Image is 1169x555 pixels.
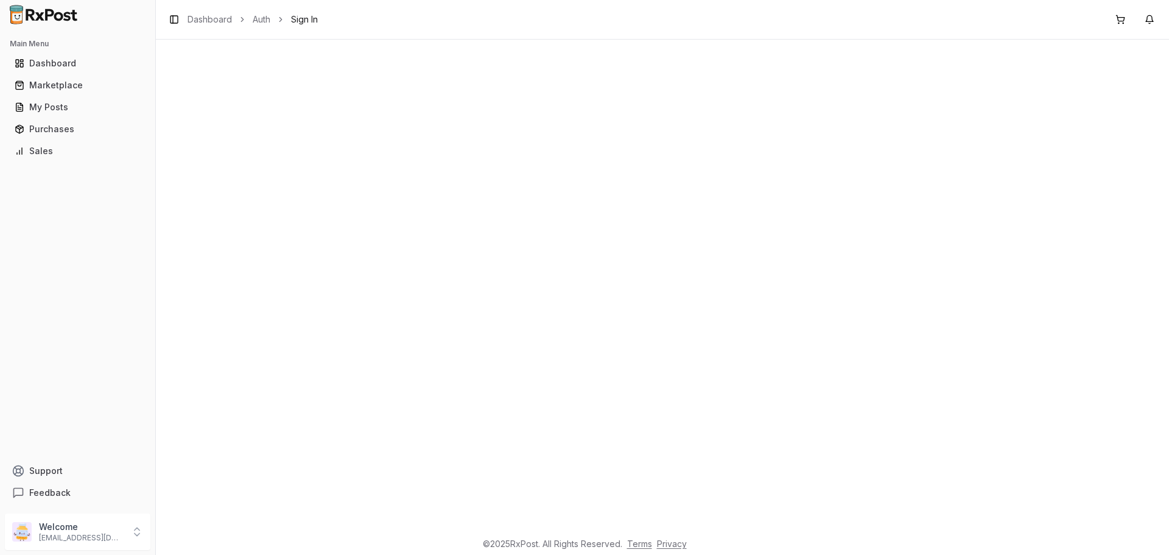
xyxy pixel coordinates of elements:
span: Sign In [291,13,318,26]
nav: breadcrumb [188,13,318,26]
a: Purchases [10,118,146,140]
p: [EMAIL_ADDRESS][DOMAIN_NAME] [39,533,124,543]
div: Purchases [15,123,141,135]
a: Privacy [657,539,687,549]
div: Dashboard [15,57,141,69]
span: Feedback [29,487,71,499]
img: RxPost Logo [5,5,83,24]
h2: Main Menu [10,39,146,49]
a: My Posts [10,96,146,118]
button: Dashboard [5,54,150,73]
a: Sales [10,140,146,162]
button: Purchases [5,119,150,139]
div: My Posts [15,101,141,113]
button: My Posts [5,97,150,117]
p: Welcome [39,521,124,533]
button: Support [5,460,150,482]
button: Sales [5,141,150,161]
a: Dashboard [10,52,146,74]
button: Feedback [5,482,150,504]
div: Marketplace [15,79,141,91]
a: Terms [627,539,652,549]
a: Dashboard [188,13,232,26]
a: Marketplace [10,74,146,96]
a: Auth [253,13,270,26]
button: Marketplace [5,76,150,95]
img: User avatar [12,522,32,542]
div: Sales [15,145,141,157]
